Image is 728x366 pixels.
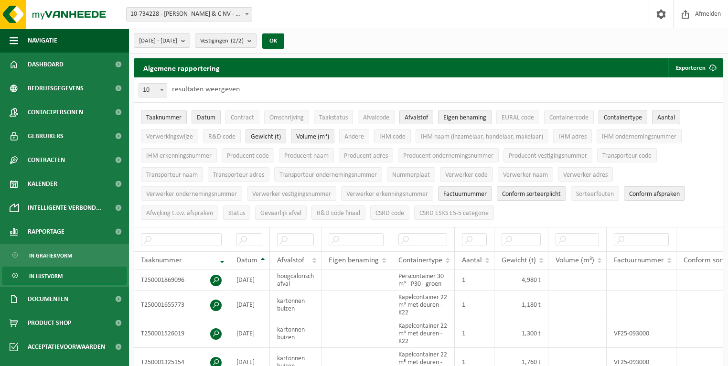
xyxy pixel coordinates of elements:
[391,319,455,348] td: Kapelcontainer 22 m³ met deuren - K22
[28,196,102,220] span: Intelligente verbond...
[28,124,64,148] span: Gebruikers
[2,246,127,264] a: In grafiekvorm
[29,267,63,285] span: In lijstvorm
[319,114,348,121] span: Taakstatus
[607,319,676,348] td: VF25-093000
[229,269,270,291] td: [DATE]
[341,186,433,201] button: Verwerker erkenningsnummerVerwerker erkenningsnummer: Activate to sort
[146,133,193,140] span: Verwerkingswijze
[387,167,435,182] button: NummerplaatNummerplaat: Activate to sort
[497,186,566,201] button: Conform sorteerplicht : Activate to sort
[624,186,685,201] button: Conform afspraken : Activate to sort
[576,191,614,198] span: Sorteerfouten
[28,335,105,359] span: Acceptatievoorwaarden
[141,167,203,182] button: Transporteur naamTransporteur naam: Activate to sort
[213,172,264,179] span: Transporteur adres
[139,34,177,48] span: [DATE] - [DATE]
[421,133,543,140] span: IHM naam (inzamelaar, handelaar, makelaar)
[225,110,259,124] button: ContractContract: Activate to sort
[344,133,364,140] span: Andere
[270,319,321,348] td: kartonnen buizen
[597,129,682,143] button: IHM ondernemingsnummerIHM ondernemingsnummer: Activate to sort
[208,167,269,182] button: Transporteur adresTransporteur adres: Activate to sort
[141,205,218,220] button: Afwijking t.o.v. afsprakenAfwijking t.o.v. afspraken: Activate to sort
[229,319,270,348] td: [DATE]
[502,257,536,264] span: Gewicht (t)
[28,172,57,196] span: Kalender
[28,148,65,172] span: Contracten
[657,114,675,121] span: Aantal
[269,114,304,121] span: Omschrijving
[134,291,229,319] td: T250001655773
[455,269,494,291] td: 1
[192,110,221,124] button: DatumDatum: Activate to sort
[544,110,594,124] button: ContainercodeContainercode: Activate to sort
[344,152,388,160] span: Producent adres
[629,191,680,198] span: Conform afspraken
[329,257,379,264] span: Eigen benaming
[251,133,281,140] span: Gewicht (t)
[141,129,198,143] button: VerwerkingswijzeVerwerkingswijze: Activate to sort
[260,210,301,217] span: Gevaarlijk afval
[28,220,64,244] span: Rapportage
[443,114,486,121] span: Eigen benaming
[28,53,64,76] span: Dashboard
[614,257,664,264] span: Factuurnummer
[509,152,587,160] span: Producent vestigingsnummer
[440,167,493,182] button: Verwerker codeVerwerker code: Activate to sort
[455,291,494,319] td: 1
[558,133,587,140] span: IHM adres
[228,210,245,217] span: Status
[346,191,428,198] span: Verwerker erkenningsnummer
[419,210,489,217] span: CSRD ESRS E5-5 categorie
[502,114,534,121] span: EURAL code
[597,148,657,162] button: Transporteur codeTransporteur code: Activate to sort
[494,269,548,291] td: 4,980 t
[28,311,71,335] span: Product Shop
[438,186,492,201] button: FactuurnummerFactuurnummer: Activate to sort
[262,33,284,49] button: OK
[134,269,229,291] td: T250001869096
[28,29,57,53] span: Navigatie
[358,110,395,124] button: AfvalcodeAfvalcode: Activate to sort
[391,291,455,319] td: Kapelcontainer 22 m³ met deuren - K22
[139,84,167,97] span: 10
[339,148,393,162] button: Producent adresProducent adres: Activate to sort
[208,133,236,140] span: R&D code
[496,110,539,124] button: EURAL codeEURAL code: Activate to sort
[494,319,548,348] td: 1,300 t
[146,152,212,160] span: IHM erkenningsnummer
[141,110,187,124] button: TaaknummerTaaknummer: Activate to remove sorting
[558,167,613,182] button: Verwerker adresVerwerker adres: Activate to sort
[652,110,680,124] button: AantalAantal: Activate to sort
[146,172,198,179] span: Transporteur naam
[139,83,167,97] span: 10
[438,110,492,124] button: Eigen benamingEigen benaming: Activate to sort
[602,133,676,140] span: IHM ondernemingsnummer
[416,129,548,143] button: IHM naam (inzamelaar, handelaar, makelaar)IHM naam (inzamelaar, handelaar, makelaar): Activate to...
[277,257,304,264] span: Afvalstof
[127,8,252,21] span: 10-734228 - BASTIN & C NV - WETTEREN
[274,167,382,182] button: Transporteur ondernemingsnummerTransporteur ondernemingsnummer : Activate to sort
[370,205,409,220] button: CSRD codeCSRD code: Activate to sort
[141,148,217,162] button: IHM erkenningsnummerIHM erkenningsnummer: Activate to sort
[443,191,487,198] span: Factuurnummer
[29,247,72,265] span: In grafiekvorm
[405,114,428,121] span: Afvalstof
[28,287,68,311] span: Documenten
[392,172,430,179] span: Nummerplaat
[200,34,244,48] span: Vestigingen
[195,33,257,48] button: Vestigingen(2/2)
[141,186,242,201] button: Verwerker ondernemingsnummerVerwerker ondernemingsnummer: Activate to sort
[134,33,190,48] button: [DATE] - [DATE]
[339,129,369,143] button: AndereAndere: Activate to sort
[141,257,182,264] span: Taaknummer
[553,129,592,143] button: IHM adresIHM adres: Activate to sort
[223,205,250,220] button: StatusStatus: Activate to sort
[363,114,389,121] span: Afvalcode
[236,257,257,264] span: Datum
[503,172,548,179] span: Verwerker naam
[222,148,274,162] button: Producent codeProducent code: Activate to sort
[279,172,377,179] span: Transporteur ondernemingsnummer
[604,114,642,121] span: Containertype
